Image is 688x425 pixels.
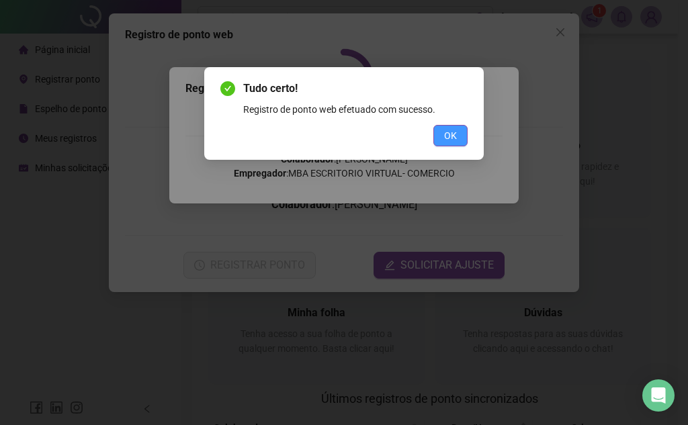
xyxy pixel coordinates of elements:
[642,379,675,412] div: Open Intercom Messenger
[243,102,468,117] div: Registro de ponto web efetuado com sucesso.
[433,125,468,146] button: OK
[220,81,235,96] span: check-circle
[243,81,468,97] span: Tudo certo!
[444,128,457,143] span: OK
